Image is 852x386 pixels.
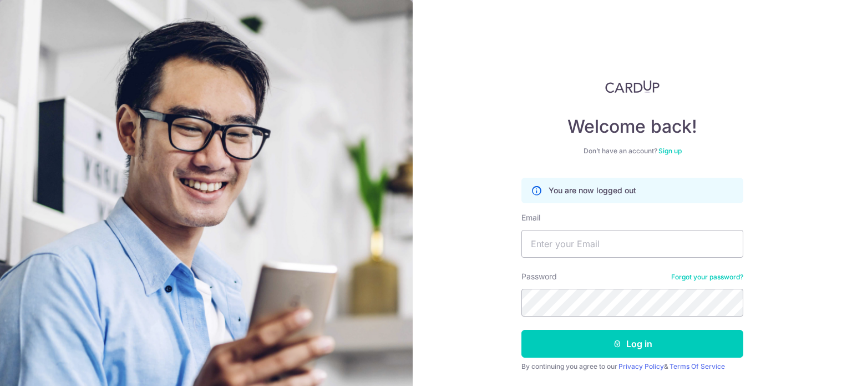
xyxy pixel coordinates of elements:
a: Terms Of Service [670,362,725,370]
a: Sign up [658,147,682,155]
div: Don’t have an account? [521,147,743,156]
label: Password [521,271,557,282]
img: CardUp Logo [605,80,660,93]
button: Log in [521,330,743,358]
p: You are now logged out [549,185,636,196]
div: By continuing you agree to our & [521,362,743,371]
a: Privacy Policy [618,362,664,370]
label: Email [521,212,540,223]
a: Forgot your password? [671,273,743,282]
h4: Welcome back! [521,116,743,138]
input: Enter your Email [521,230,743,258]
